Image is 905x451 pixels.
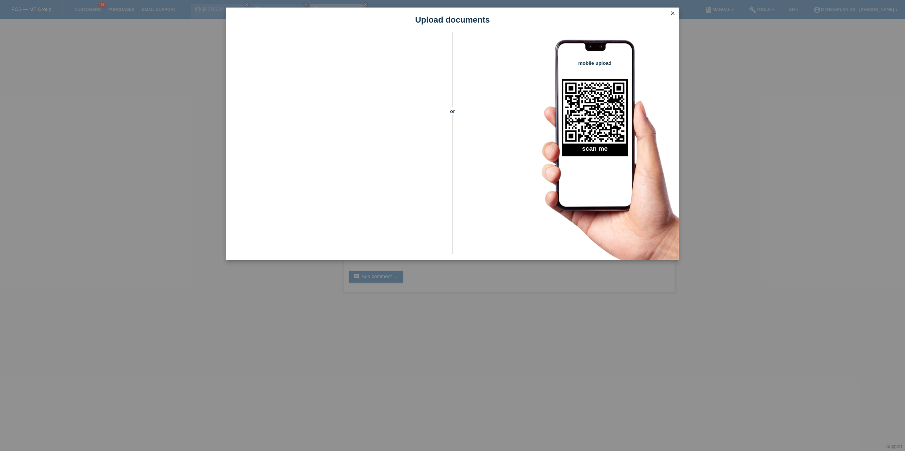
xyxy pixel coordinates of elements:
iframe: Upload [238,51,439,239]
h2: scan me [562,145,628,156]
h1: Upload documents [226,15,679,24]
h4: mobile upload [562,60,628,66]
span: or [439,107,466,115]
a: close [668,9,678,18]
i: close [670,10,676,16]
